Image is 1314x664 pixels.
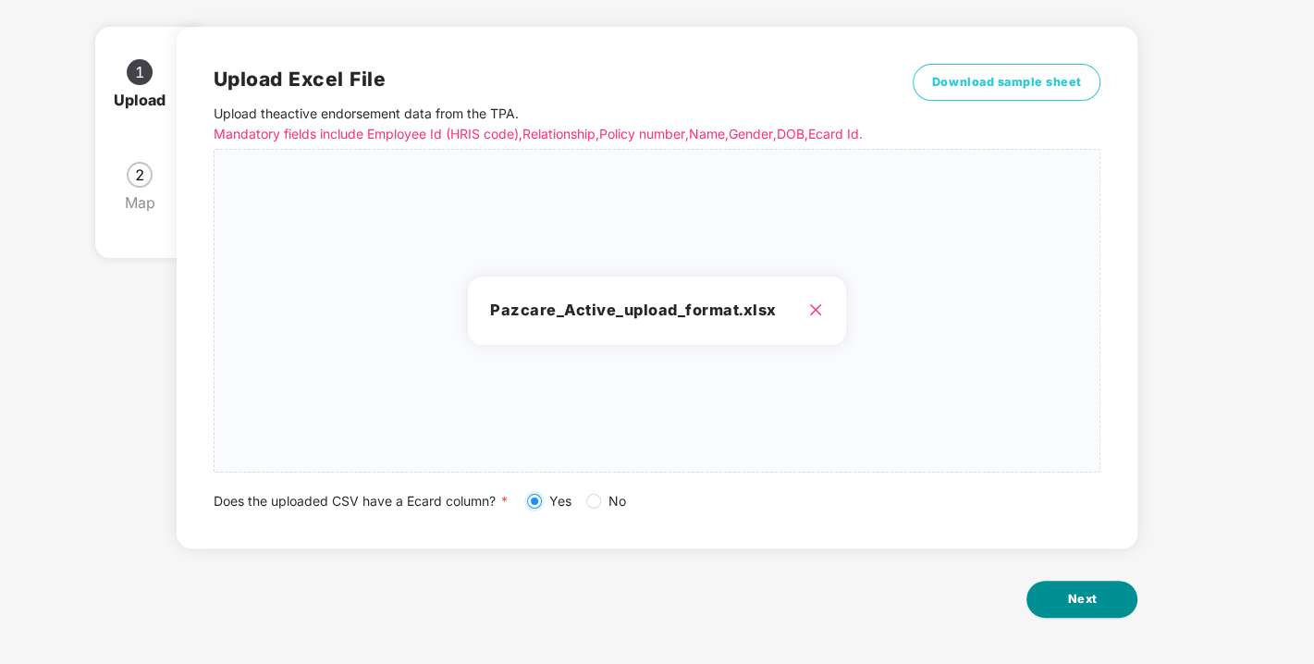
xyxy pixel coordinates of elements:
span: close [808,302,823,317]
h3: Pazcare_Active_upload_format.xlsx [490,299,823,323]
p: Upload the active endorsement data from the TPA . [214,104,879,144]
h2: Upload Excel File [214,64,879,94]
div: Upload [114,85,180,115]
span: 1 [135,65,144,80]
div: Does the uploaded CSV have a Ecard column? [214,491,1101,511]
span: No [601,491,633,511]
div: Map [125,188,170,217]
span: 2 [135,167,144,182]
button: Download sample sheet [913,64,1101,101]
p: Mandatory fields include Employee Id (HRIS code), Relationship, Policy number, Name, Gender, DOB,... [214,124,879,144]
span: Download sample sheet [932,73,1082,92]
span: Next [1067,590,1097,609]
button: Next [1026,581,1137,618]
span: Yes [542,491,579,511]
span: Pazcare_Active_upload_format.xlsx close [215,150,1100,472]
